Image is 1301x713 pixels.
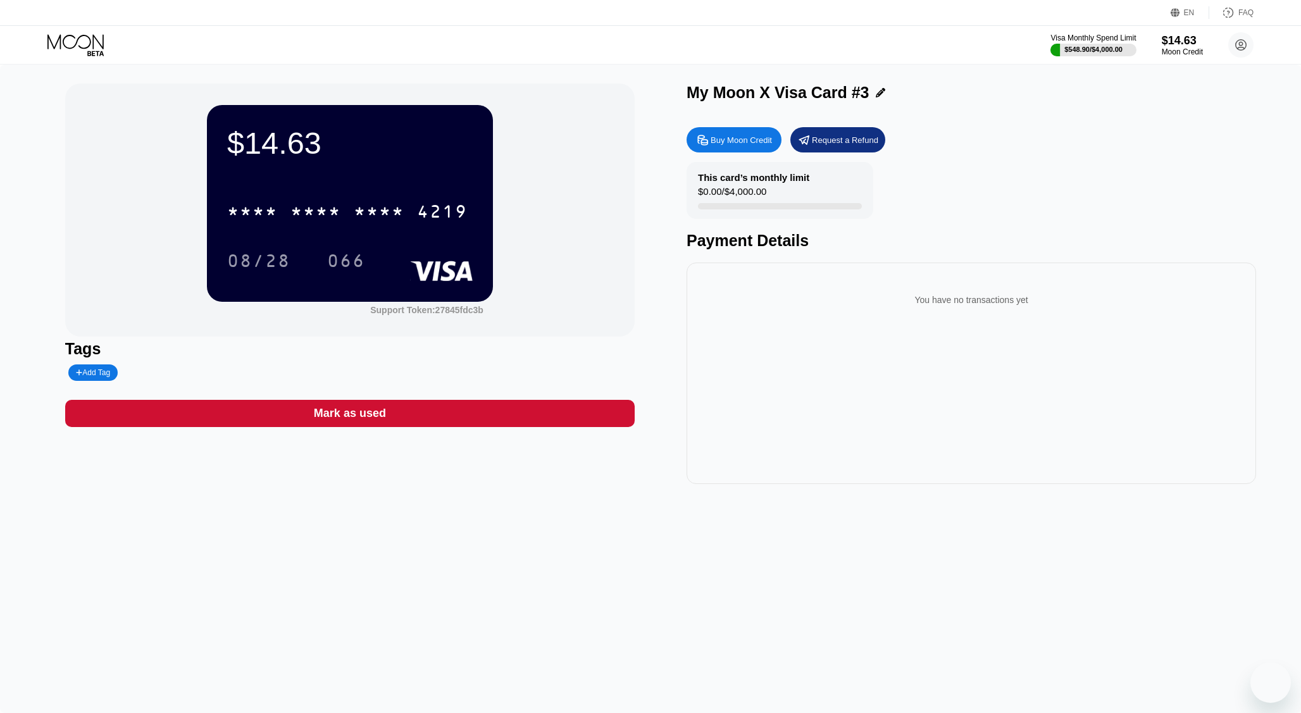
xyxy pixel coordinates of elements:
[687,84,869,102] div: My Moon X Visa Card #3
[812,135,878,146] div: Request a Refund
[1162,34,1203,47] div: $14.63
[1209,6,1254,19] div: FAQ
[65,340,635,358] div: Tags
[314,406,386,421] div: Mark as used
[65,400,635,427] div: Mark as used
[76,368,110,377] div: Add Tag
[1171,6,1209,19] div: EN
[1064,46,1123,53] div: $548.90 / $4,000.00
[318,245,375,276] div: 066
[1238,8,1254,17] div: FAQ
[370,305,483,315] div: Support Token:27845fdc3b
[698,172,809,183] div: This card’s monthly limit
[227,252,290,273] div: 08/28
[687,232,1256,250] div: Payment Details
[711,135,772,146] div: Buy Moon Credit
[1162,34,1203,56] div: $14.63Moon Credit
[1050,34,1136,56] div: Visa Monthly Spend Limit$548.90/$4,000.00
[68,364,118,381] div: Add Tag
[327,252,365,273] div: 066
[370,305,483,315] div: Support Token: 27845fdc3b
[1184,8,1195,17] div: EN
[1162,47,1203,56] div: Moon Credit
[687,127,781,152] div: Buy Moon Credit
[698,186,766,203] div: $0.00 / $4,000.00
[1050,34,1136,42] div: Visa Monthly Spend Limit
[790,127,885,152] div: Request a Refund
[227,125,473,161] div: $14.63
[1250,662,1291,703] iframe: Кнопка запуска окна обмена сообщениями
[218,245,300,276] div: 08/28
[417,203,468,223] div: 4219
[697,282,1246,318] div: You have no transactions yet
